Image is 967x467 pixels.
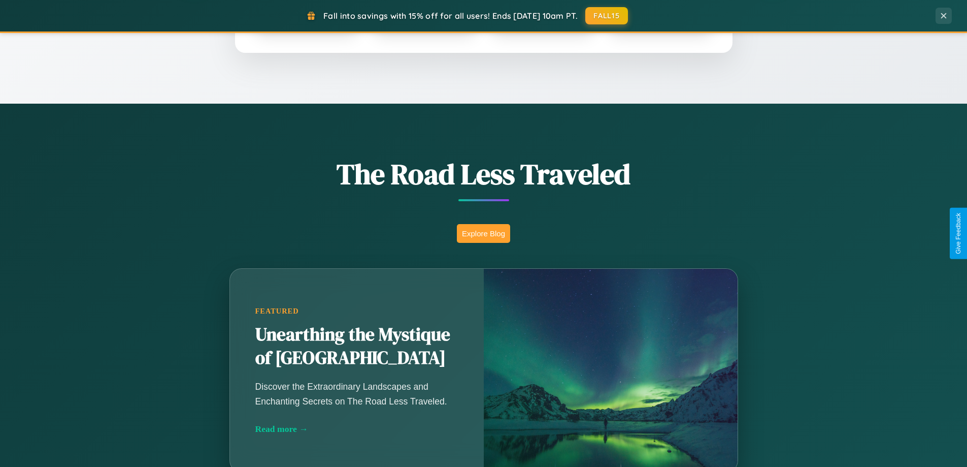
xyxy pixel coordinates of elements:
button: FALL15 [585,7,628,24]
div: Featured [255,307,458,316]
div: Give Feedback [955,213,962,254]
button: Explore Blog [457,224,510,243]
h1: The Road Less Traveled [179,154,788,194]
p: Discover the Extraordinary Landscapes and Enchanting Secrets on The Road Less Traveled. [255,380,458,408]
h2: Unearthing the Mystique of [GEOGRAPHIC_DATA] [255,323,458,370]
span: Fall into savings with 15% off for all users! Ends [DATE] 10am PT. [323,11,578,21]
div: Read more → [255,424,458,434]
